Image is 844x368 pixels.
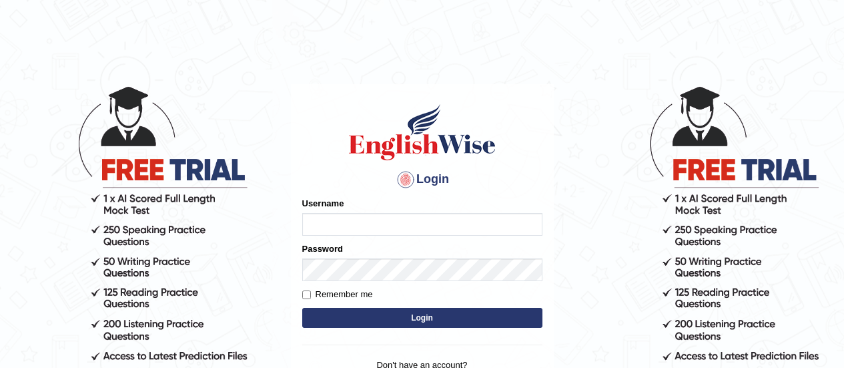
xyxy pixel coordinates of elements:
[302,288,373,301] label: Remember me
[302,308,542,328] button: Login
[302,197,344,210] label: Username
[302,242,343,255] label: Password
[302,291,311,299] input: Remember me
[302,169,542,190] h4: Login
[346,102,498,162] img: Logo of English Wise sign in for intelligent practice with AI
